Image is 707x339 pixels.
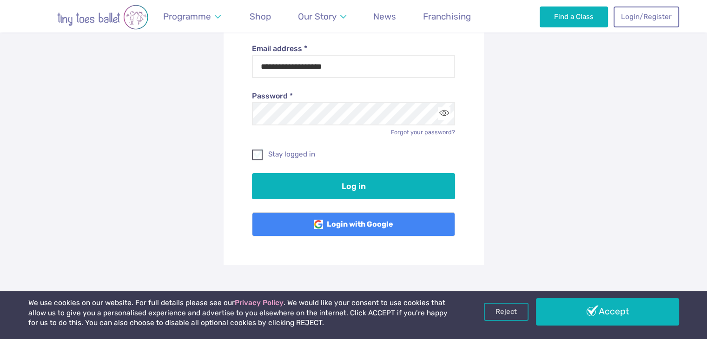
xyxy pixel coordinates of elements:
[298,11,337,22] span: Our Story
[163,11,211,22] span: Programme
[252,91,455,101] label: Password *
[252,150,455,159] label: Stay logged in
[536,298,679,325] a: Accept
[159,6,225,27] a: Programme
[540,7,608,27] a: Find a Class
[28,5,177,30] img: tiny toes ballet
[252,212,455,236] a: Login with Google
[614,7,679,27] a: Login/Register
[314,220,323,229] img: Google Logo
[423,11,471,22] span: Franchising
[373,11,396,22] span: News
[224,15,484,265] div: Log in
[391,129,455,136] a: Forgot your password?
[438,107,450,120] button: Toggle password visibility
[484,303,529,320] a: Reject
[28,298,451,328] p: We use cookies on our website. For full details please see our . We would like your consent to us...
[252,44,455,54] label: Email address *
[235,299,284,307] a: Privacy Policy
[369,6,401,27] a: News
[293,6,350,27] a: Our Story
[245,6,276,27] a: Shop
[252,173,455,199] button: Log in
[419,6,476,27] a: Franchising
[250,11,271,22] span: Shop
